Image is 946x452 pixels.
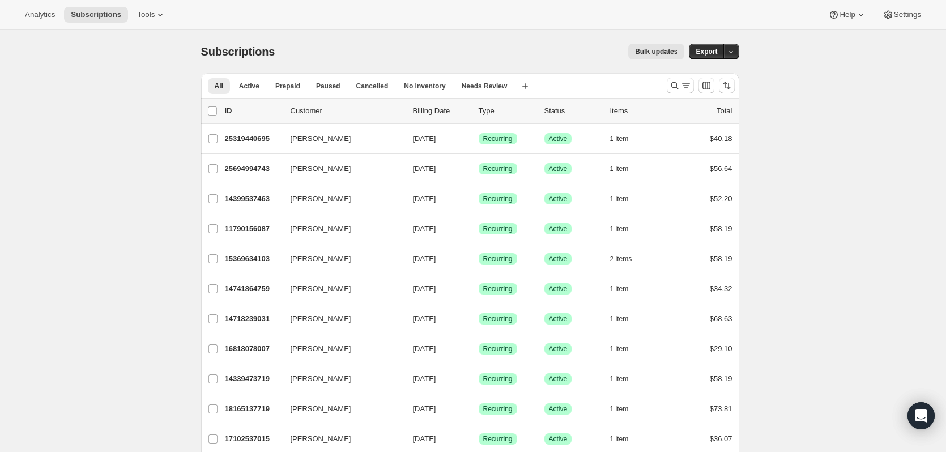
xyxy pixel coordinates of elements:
button: Tools [130,7,173,23]
button: Subscriptions [64,7,128,23]
span: All [215,82,223,91]
p: 17102537015 [225,433,282,445]
button: [PERSON_NAME] [284,250,397,268]
span: Active [549,404,568,413]
span: [PERSON_NAME] [291,133,351,144]
span: 1 item [610,434,629,444]
span: Recurring [483,284,513,293]
button: 1 item [610,341,641,357]
span: Recurring [483,374,513,383]
p: Status [544,105,601,117]
button: 2 items [610,251,645,267]
span: Active [549,284,568,293]
span: 1 item [610,374,629,383]
p: 18165137719 [225,403,282,415]
span: [DATE] [413,434,436,443]
button: 1 item [610,431,641,447]
p: 16818078007 [225,343,282,355]
span: Subscriptions [201,45,275,58]
button: [PERSON_NAME] [284,190,397,208]
button: 1 item [610,401,641,417]
span: Tools [137,10,155,19]
span: [DATE] [413,134,436,143]
span: Paused [316,82,340,91]
p: Billing Date [413,105,470,117]
button: 1 item [610,281,641,297]
span: [DATE] [413,314,436,323]
p: 11790156087 [225,223,282,234]
span: Recurring [483,404,513,413]
span: Recurring [483,224,513,233]
span: 2 items [610,254,632,263]
button: [PERSON_NAME] [284,430,397,448]
span: Cancelled [356,82,389,91]
span: $58.19 [710,254,732,263]
div: 14399537463[PERSON_NAME][DATE]SuccessRecurringSuccessActive1 item$52.20 [225,191,732,207]
span: [PERSON_NAME] [291,433,351,445]
button: [PERSON_NAME] [284,130,397,148]
span: [PERSON_NAME] [291,403,351,415]
span: Prepaid [275,82,300,91]
span: 1 item [610,284,629,293]
span: Export [696,47,717,56]
span: $58.19 [710,374,732,383]
button: Sort the results [719,78,735,93]
span: [DATE] [413,284,436,293]
button: Analytics [18,7,62,23]
button: Export [689,44,724,59]
button: Settings [876,7,928,23]
div: 25694994743[PERSON_NAME][DATE]SuccessRecurringSuccessActive1 item$56.64 [225,161,732,177]
button: [PERSON_NAME] [284,340,397,358]
button: 1 item [610,161,641,177]
span: Recurring [483,254,513,263]
button: [PERSON_NAME] [284,280,397,298]
span: Active [549,434,568,444]
span: Settings [894,10,921,19]
span: [PERSON_NAME] [291,343,351,355]
span: [PERSON_NAME] [291,223,351,234]
span: $56.64 [710,164,732,173]
div: IDCustomerBilling DateTypeStatusItemsTotal [225,105,732,117]
span: [DATE] [413,224,436,233]
span: No inventory [404,82,445,91]
button: 1 item [610,371,641,387]
span: Recurring [483,344,513,353]
span: 1 item [610,314,629,323]
span: [DATE] [413,374,436,383]
span: [PERSON_NAME] [291,313,351,325]
div: 14741864759[PERSON_NAME][DATE]SuccessRecurringSuccessActive1 item$34.32 [225,281,732,297]
span: [DATE] [413,164,436,173]
span: [PERSON_NAME] [291,253,351,265]
div: Type [479,105,535,117]
span: 1 item [610,134,629,143]
p: 25319440695 [225,133,282,144]
button: 1 item [610,221,641,237]
p: 15369634103 [225,253,282,265]
div: 15369634103[PERSON_NAME][DATE]SuccessRecurringSuccessActive2 items$58.19 [225,251,732,267]
button: Help [821,7,873,23]
p: 14718239031 [225,313,282,325]
div: 16818078007[PERSON_NAME][DATE]SuccessRecurringSuccessActive1 item$29.10 [225,341,732,357]
button: Search and filter results [667,78,694,93]
button: [PERSON_NAME] [284,160,397,178]
p: Customer [291,105,404,117]
div: 11790156087[PERSON_NAME][DATE]SuccessRecurringSuccessActive1 item$58.19 [225,221,732,237]
span: $40.18 [710,134,732,143]
button: [PERSON_NAME] [284,370,397,388]
span: Active [549,314,568,323]
span: 1 item [610,194,629,203]
p: 14741864759 [225,283,282,295]
span: 1 item [610,164,629,173]
div: 18165137719[PERSON_NAME][DATE]SuccessRecurringSuccessActive1 item$73.81 [225,401,732,417]
span: Active [549,344,568,353]
button: [PERSON_NAME] [284,310,397,328]
span: $68.63 [710,314,732,323]
span: Active [549,224,568,233]
div: 14339473719[PERSON_NAME][DATE]SuccessRecurringSuccessActive1 item$58.19 [225,371,732,387]
button: 1 item [610,131,641,147]
span: Recurring [483,434,513,444]
p: 25694994743 [225,163,282,174]
span: $52.20 [710,194,732,203]
button: [PERSON_NAME] [284,220,397,238]
span: Recurring [483,134,513,143]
